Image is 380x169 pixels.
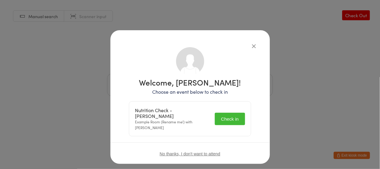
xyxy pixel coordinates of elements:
[176,47,204,75] img: no_photo.png
[160,151,220,156] button: No thanks, I don't want to attend
[135,107,211,130] div: Example Room (Rename me!) with [PERSON_NAME]
[135,107,211,119] div: Nutrition Check - [PERSON_NAME]
[129,78,251,86] h1: Welcome, [PERSON_NAME]!
[215,113,245,125] button: Check in
[129,88,251,95] p: Choose an event below to check in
